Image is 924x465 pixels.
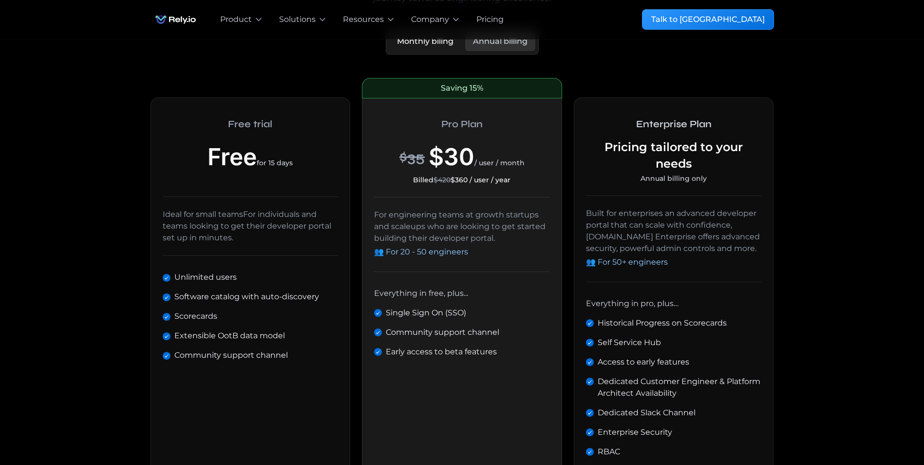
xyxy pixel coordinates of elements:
iframe: Chatbot [860,401,910,451]
a: Talk to [GEOGRAPHIC_DATA] [642,9,774,30]
span: 👥 For 20 - 50 engineers [374,247,468,256]
div: Community support channel [386,327,499,338]
div: Software catalog with auto-discovery [174,291,319,303]
div: Extensible OotB data model [174,330,285,342]
div: Built for enterprises an advanced developer portal that can scale with confidence, [DOMAIN_NAME] ... [586,208,762,270]
div: Everything in pro, plus… [586,298,679,310]
div: Everything in free, plus... [374,288,468,299]
div: RBAC [598,446,620,458]
span: for 15 days [257,158,293,167]
h2: Free trial [163,110,339,139]
div: Dedicated Customer Engineer & Platform Architect Availability [598,376,762,399]
div: Scorecards [174,310,217,322]
span: / user / month [474,158,525,167]
div: Dedicated Slack Channel [598,407,696,419]
div: Talk to [GEOGRAPHIC_DATA] [651,14,765,25]
div: Early access to beta features [386,346,497,358]
div: Free [163,143,339,171]
div: For engineering teams at growth startups and scaleups who are looking to get started building the... [374,209,550,260]
div: Company [411,14,449,25]
div: Unlimited users [174,271,237,283]
a: home [151,10,201,29]
span: 👥 For 50+ engineers [586,257,668,267]
div: Community support channel [174,349,288,361]
div: Saving 15% [441,82,483,94]
div: Monthly biling [397,36,453,47]
div: Pricing tailored to your needs [586,139,762,172]
span: $420 [434,175,451,184]
div: Annual billing only [586,174,762,184]
div: Resources [343,14,384,25]
div: Ideal for small teamsFor individuals and teams looking to get their developer portal set up in mi... [163,209,339,244]
div: Billed $360 / user / year [374,175,550,185]
div: Access to early features [598,356,689,368]
a: Pricing [476,14,504,25]
div: Self Service Hub [598,337,661,349]
div: $30 [429,143,525,171]
div: Solutions [279,14,316,25]
div: Single Sign On (SSO) [386,307,466,319]
div: Enterprise Security [598,426,672,438]
h2: Enterprise Plan [586,110,762,139]
div: Historical Progress on Scorecards [598,317,727,329]
h2: Pro Plan [374,110,550,139]
div: Product [220,14,252,25]
div: Annual billing [473,36,528,47]
div: $35 [399,147,425,167]
img: Rely.io logo [151,10,201,29]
